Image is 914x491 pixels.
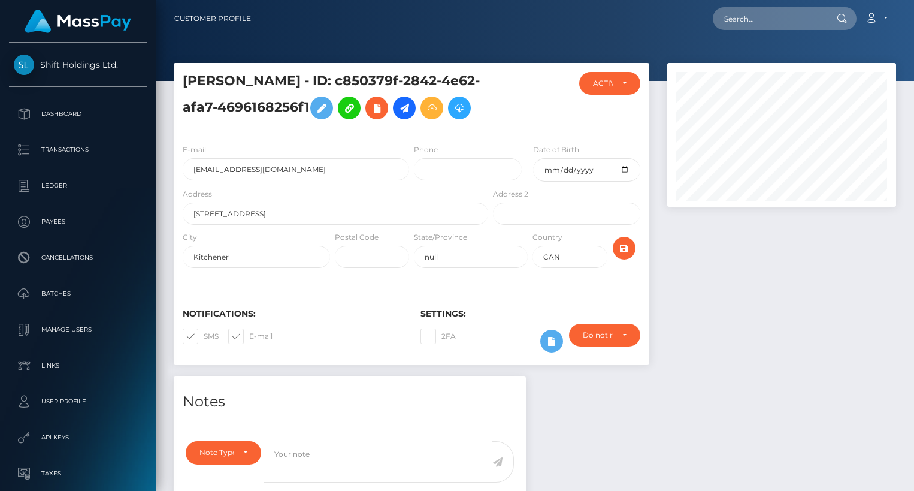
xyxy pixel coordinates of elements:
[532,232,562,243] label: Country
[9,423,147,453] a: API Keys
[9,99,147,129] a: Dashboard
[14,321,142,339] p: Manage Users
[14,429,142,447] p: API Keys
[593,79,613,88] div: ACTIVE
[174,6,251,31] a: Customer Profile
[493,189,528,200] label: Address 2
[14,177,142,195] p: Ledger
[14,285,142,303] p: Batches
[9,207,147,237] a: Payees
[335,232,379,243] label: Postal Code
[183,144,206,155] label: E-mail
[393,97,416,119] a: Initiate Payout
[414,144,438,155] label: Phone
[186,441,261,464] button: Note Type
[420,309,640,319] h6: Settings:
[183,329,219,344] label: SMS
[14,249,142,267] p: Cancellations
[14,393,142,411] p: User Profile
[14,213,142,231] p: Payees
[9,243,147,273] a: Cancellations
[9,171,147,201] a: Ledger
[9,135,147,165] a: Transactions
[579,72,640,95] button: ACTIVE
[583,330,613,340] div: Do not require
[14,55,34,75] img: Shift Holdings Ltd.
[569,324,640,347] button: Do not require
[9,459,147,489] a: Taxes
[183,391,517,412] h4: Notes
[183,189,212,200] label: Address
[9,387,147,417] a: User Profile
[183,72,482,125] h5: [PERSON_NAME] - ID: c850379f-2842-4e62-afa7-4696168256f1
[25,10,131,33] img: MassPay Logo
[9,351,147,381] a: Links
[228,329,273,344] label: E-mail
[183,232,197,243] label: City
[14,357,142,375] p: Links
[9,279,147,309] a: Batches
[713,7,825,30] input: Search...
[14,141,142,159] p: Transactions
[9,59,147,70] span: Shift Holdings Ltd.
[183,309,402,319] h6: Notifications:
[420,329,456,344] label: 2FA
[14,465,142,483] p: Taxes
[199,448,234,457] div: Note Type
[14,105,142,123] p: Dashboard
[533,144,579,155] label: Date of Birth
[9,315,147,345] a: Manage Users
[414,232,467,243] label: State/Province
